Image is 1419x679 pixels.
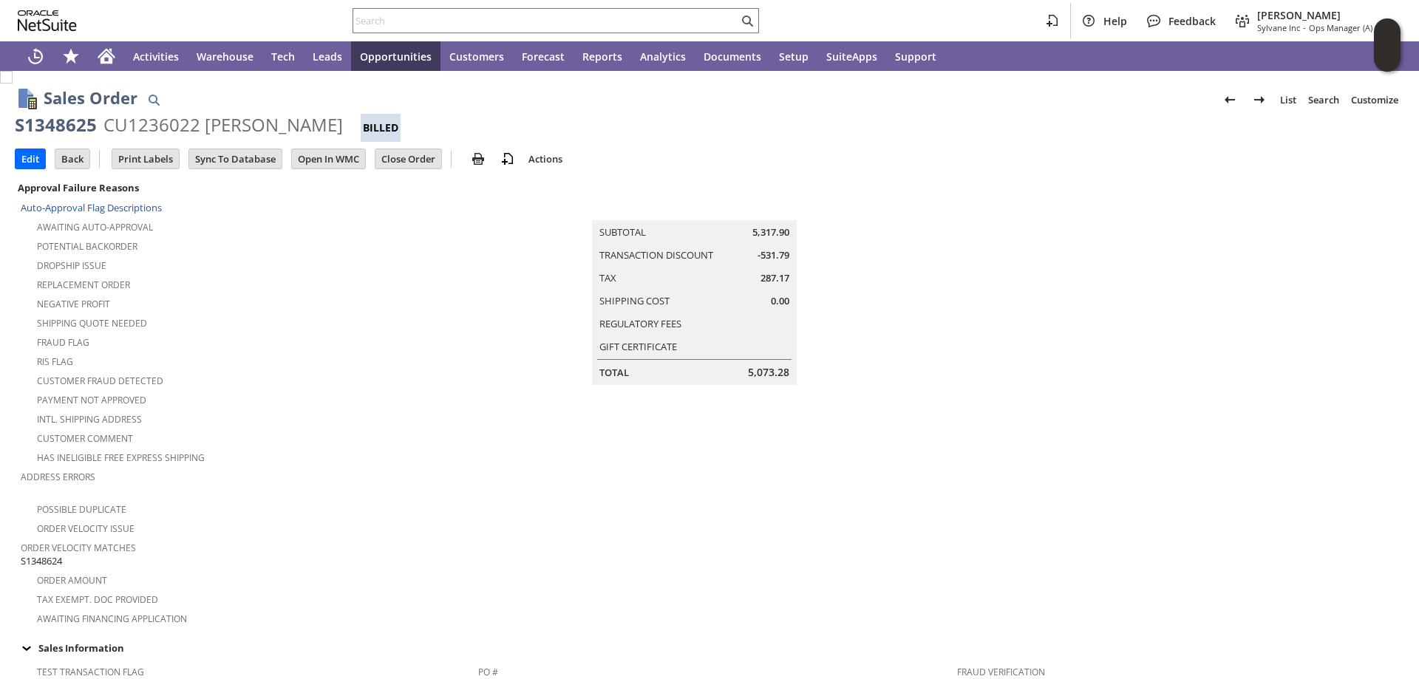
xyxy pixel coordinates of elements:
[1168,14,1216,28] span: Feedback
[752,225,789,239] span: 5,317.90
[15,178,472,197] div: Approval Failure Reasons
[1345,88,1404,112] a: Customize
[599,366,629,379] a: Total
[361,114,401,142] div: Billed
[37,259,106,272] a: Dropship Issue
[55,149,89,168] input: Back
[44,86,137,110] h1: Sales Order
[599,317,681,330] a: Regulatory Fees
[895,50,936,64] span: Support
[62,47,80,65] svg: Shortcuts
[599,271,616,284] a: Tax
[37,298,110,310] a: Negative Profit
[375,149,441,168] input: Close Order
[1250,91,1268,109] img: Next
[89,41,124,71] a: Home
[37,240,137,253] a: Potential Backorder
[15,638,1398,658] div: Sales Information
[574,41,631,71] a: Reports
[478,666,498,678] a: PO #
[124,41,188,71] a: Activities
[37,279,130,291] a: Replacement Order
[704,50,761,64] span: Documents
[188,41,262,71] a: Warehouse
[1309,22,1392,33] span: Ops Manager (A) (F2L)
[37,221,153,233] a: Awaiting Auto-Approval
[440,41,513,71] a: Customers
[21,471,95,483] a: Address Errors
[1221,91,1239,109] img: Previous
[599,340,677,353] a: Gift Certificate
[779,50,809,64] span: Setup
[1257,8,1392,22] span: [PERSON_NAME]
[522,50,565,64] span: Forecast
[631,41,695,71] a: Analytics
[15,113,97,137] div: S1348625
[37,355,73,368] a: RIS flag
[37,666,144,678] a: Test Transaction Flag
[103,113,343,137] div: CU1236022 [PERSON_NAME]
[21,554,62,568] span: S1348624
[640,50,686,64] span: Analytics
[37,432,133,445] a: Customer Comment
[37,613,187,625] a: Awaiting Financing Application
[1374,18,1401,72] iframe: Click here to launch Oracle Guided Learning Help Panel
[37,413,142,426] a: Intl. Shipping Address
[599,225,646,239] a: Subtotal
[817,41,886,71] a: SuiteApps
[351,41,440,71] a: Opportunities
[27,47,44,65] svg: Recent Records
[1257,22,1300,33] span: Sylvane Inc
[738,12,756,30] svg: Search
[145,91,163,109] img: Quick Find
[37,503,126,516] a: Possible Duplicate
[21,201,162,214] a: Auto-Approval Flag Descriptions
[16,149,45,168] input: Edit
[353,12,738,30] input: Search
[1274,88,1302,112] a: List
[748,365,789,380] span: 5,073.28
[770,41,817,71] a: Setup
[133,50,179,64] span: Activities
[1374,46,1401,72] span: Oracle Guided Learning Widget. To move around, please hold and drag
[98,47,115,65] svg: Home
[499,150,517,168] img: add-record.svg
[360,50,432,64] span: Opportunities
[523,152,568,166] a: Actions
[313,50,342,64] span: Leads
[957,666,1045,678] a: Fraud Verification
[292,149,365,168] input: Open In WMC
[112,149,179,168] input: Print Labels
[886,41,945,71] a: Support
[37,317,147,330] a: Shipping Quote Needed
[21,542,136,554] a: Order Velocity Matches
[599,248,713,262] a: Transaction Discount
[1303,22,1306,33] span: -
[513,41,574,71] a: Forecast
[197,50,253,64] span: Warehouse
[760,271,789,285] span: 287.17
[15,638,1404,658] td: Sales Information
[37,451,205,464] a: Has Ineligible Free Express Shipping
[37,574,107,587] a: Order Amount
[771,294,789,308] span: 0.00
[1302,88,1345,112] a: Search
[826,50,877,64] span: SuiteApps
[189,149,282,168] input: Sync To Database
[37,593,158,606] a: Tax Exempt. Doc Provided
[758,248,789,262] span: -531.79
[37,394,146,406] a: Payment not approved
[53,41,89,71] div: Shortcuts
[582,50,622,64] span: Reports
[304,41,351,71] a: Leads
[469,150,487,168] img: print.svg
[262,41,304,71] a: Tech
[599,294,670,307] a: Shipping Cost
[695,41,770,71] a: Documents
[1103,14,1127,28] span: Help
[449,50,504,64] span: Customers
[18,10,77,31] svg: logo
[18,41,53,71] a: Recent Records
[37,375,163,387] a: Customer Fraud Detected
[592,197,797,220] caption: Summary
